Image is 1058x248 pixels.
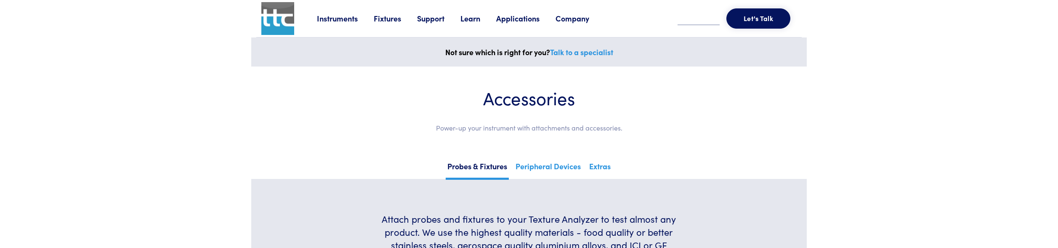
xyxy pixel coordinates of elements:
[726,8,790,29] button: Let's Talk
[514,159,582,178] a: Peripheral Devices
[446,159,509,180] a: Probes & Fixtures
[587,159,612,178] a: Extras
[261,2,294,35] img: ttc_logo_1x1_v1.0.png
[550,47,613,57] a: Talk to a specialist
[317,13,374,24] a: Instruments
[276,87,782,109] h1: Accessories
[556,13,605,24] a: Company
[496,13,556,24] a: Applications
[460,13,496,24] a: Learn
[276,123,782,133] p: Power-up your instrument with attachments and accessories.
[417,13,460,24] a: Support
[374,13,417,24] a: Fixtures
[256,46,802,59] p: Not sure which is right for you?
